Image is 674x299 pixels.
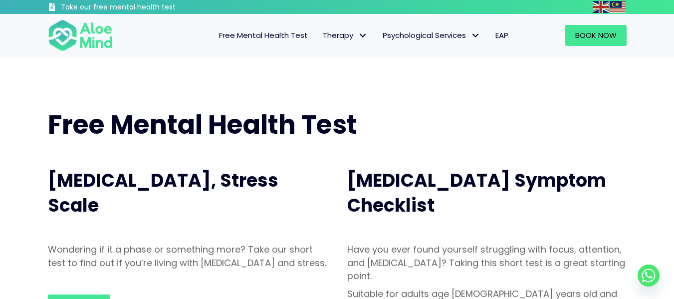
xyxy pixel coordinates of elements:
[610,1,626,13] img: ms
[212,25,315,46] a: Free Mental Health Test
[468,28,483,43] span: Psychological Services: submenu
[488,25,516,46] a: EAP
[323,30,368,40] span: Therapy
[495,30,508,40] span: EAP
[48,19,113,52] img: Aloe mind Logo
[383,30,480,40] span: Psychological Services
[315,25,375,46] a: TherapyTherapy: submenu
[48,2,229,14] a: Take our free mental health test
[565,25,627,46] a: Book Now
[219,30,308,40] span: Free Mental Health Test
[48,168,278,218] span: [MEDICAL_DATA], Stress Scale
[575,30,617,40] span: Book Now
[61,2,229,12] h3: Take our free mental health test
[375,25,488,46] a: Psychological ServicesPsychological Services: submenu
[347,168,606,218] span: [MEDICAL_DATA] Symptom Checklist
[610,1,627,12] a: Malay
[593,1,609,13] img: en
[48,106,357,143] span: Free Mental Health Test
[126,25,516,46] nav: Menu
[638,265,660,287] a: Whatsapp
[593,1,610,12] a: English
[356,28,370,43] span: Therapy: submenu
[347,243,627,282] p: Have you ever found yourself struggling with focus, attention, and [MEDICAL_DATA]? Taking this sh...
[48,243,327,269] p: Wondering if it a phase or something more? Take our short test to find out if you’re living with ...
